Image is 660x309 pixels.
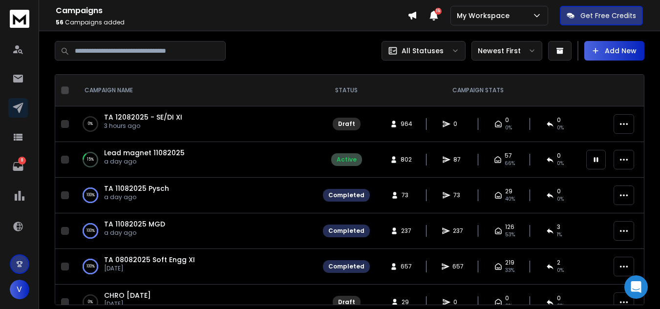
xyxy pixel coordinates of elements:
[10,280,29,299] button: V
[88,297,93,307] p: 0 %
[557,116,561,124] span: 0
[73,213,317,249] td: 100%TA 11082025 MGDa day ago
[86,190,95,200] p: 100 %
[104,122,182,130] p: 3 hours ago
[560,6,643,25] button: Get Free Credits
[104,290,151,300] a: CHRO [DATE]
[87,155,94,165] p: 15 %
[104,265,195,272] p: [DATE]
[86,262,95,271] p: 100 %
[73,75,317,106] th: CAMPAIGN NAME
[505,124,512,132] span: 0%
[505,195,515,203] span: 40 %
[435,8,442,15] span: 15
[505,267,514,274] span: 33 %
[471,41,542,61] button: Newest First
[453,191,463,199] span: 73
[453,227,463,235] span: 237
[505,160,515,167] span: 66 %
[402,298,411,306] span: 29
[505,187,512,195] span: 29
[401,227,411,235] span: 237
[328,191,364,199] div: Completed
[104,158,185,165] p: a day ago
[88,119,93,129] p: 0 %
[104,193,169,201] p: a day ago
[56,19,407,26] p: Campaigns added
[86,226,95,236] p: 100 %
[328,227,364,235] div: Completed
[104,300,151,308] p: [DATE]
[338,120,355,128] div: Draft
[56,5,407,17] h1: Campaigns
[505,259,514,267] span: 219
[401,156,412,164] span: 802
[624,275,648,299] div: Open Intercom Messenger
[505,116,509,124] span: 0
[557,152,561,160] span: 0
[18,157,26,165] p: 8
[104,255,195,265] a: TA 08082025 Soft Engg XI
[104,148,185,158] a: Lead magnet 11082025
[505,294,509,302] span: 0
[73,249,317,285] td: 100%TA 08082025 Soft Engg XI[DATE]
[457,11,513,21] p: My Workspace
[104,219,165,229] a: TA 11082025 MGD
[8,157,28,176] a: 8
[337,156,357,164] div: Active
[453,120,463,128] span: 0
[557,124,564,132] span: 0%
[402,46,444,56] p: All Statuses
[505,223,514,231] span: 126
[580,11,636,21] p: Get Free Credits
[557,195,564,203] span: 0 %
[453,298,463,306] span: 0
[557,259,560,267] span: 2
[557,267,564,274] span: 0 %
[557,294,561,302] span: 0
[73,142,317,178] td: 15%Lead magnet 11082025a day ago
[10,10,29,28] img: logo
[557,223,560,231] span: 3
[557,231,562,239] span: 1 %
[557,187,561,195] span: 0
[104,112,182,122] a: TA 12082025 - SE/DI XI
[317,75,376,106] th: STATUS
[376,75,580,106] th: CAMPAIGN STATS
[104,229,165,237] p: a day ago
[104,184,169,193] a: TA 11082025 Pysch
[328,263,364,270] div: Completed
[401,120,412,128] span: 964
[401,263,412,270] span: 657
[73,106,317,142] td: 0%TA 12082025 - SE/DI XI3 hours ago
[402,191,411,199] span: 73
[505,231,515,239] span: 53 %
[338,298,355,306] div: Draft
[56,18,64,26] span: 56
[453,156,463,164] span: 87
[584,41,644,61] button: Add New
[452,263,464,270] span: 657
[557,160,564,167] span: 0 %
[505,152,512,160] span: 57
[73,178,317,213] td: 100%TA 11082025 Pyscha day ago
